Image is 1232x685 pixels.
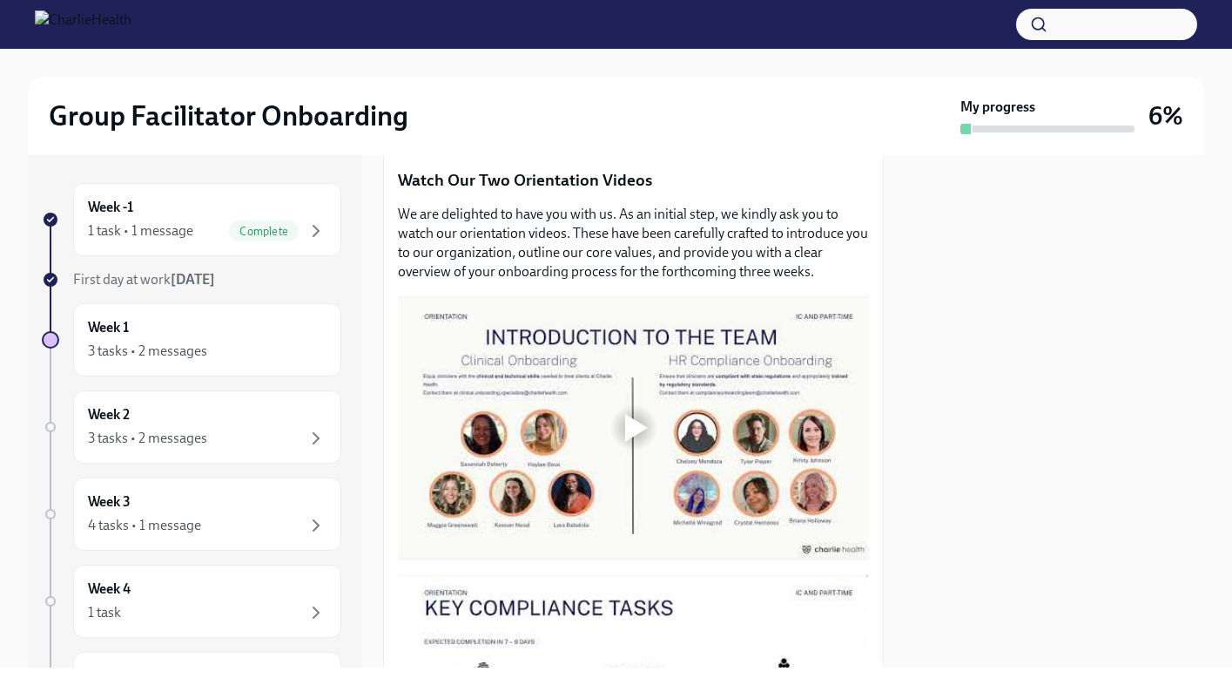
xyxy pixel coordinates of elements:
[35,10,131,38] img: CharlieHealth
[960,98,1035,117] strong: My progress
[42,390,341,464] a: Week 23 tasks • 2 messages
[398,205,869,281] p: We are delighted to have you with us. As an initial step, we kindly ask you to watch our orientat...
[229,225,299,238] span: Complete
[88,318,129,337] h6: Week 1
[42,565,341,638] a: Week 41 task
[49,98,408,133] h2: Group Facilitator Onboarding
[88,492,131,512] h6: Week 3
[88,516,201,535] div: 4 tasks • 1 message
[88,580,131,599] h6: Week 4
[1148,100,1183,132] h3: 6%
[171,271,215,288] strong: [DATE]
[42,183,341,256] a: Week -11 task • 1 messageComplete
[42,303,341,376] a: Week 13 tasks • 2 messages
[88,405,130,424] h6: Week 2
[42,478,341,551] a: Week 34 tasks • 1 message
[88,198,133,217] h6: Week -1
[42,270,341,289] a: First day at work[DATE]
[88,603,121,622] div: 1 task
[398,169,869,192] p: Watch Our Two Orientation Videos
[88,429,207,448] div: 3 tasks • 2 messages
[88,221,193,241] div: 1 task • 1 message
[88,342,207,361] div: 3 tasks • 2 messages
[73,271,215,288] span: First day at work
